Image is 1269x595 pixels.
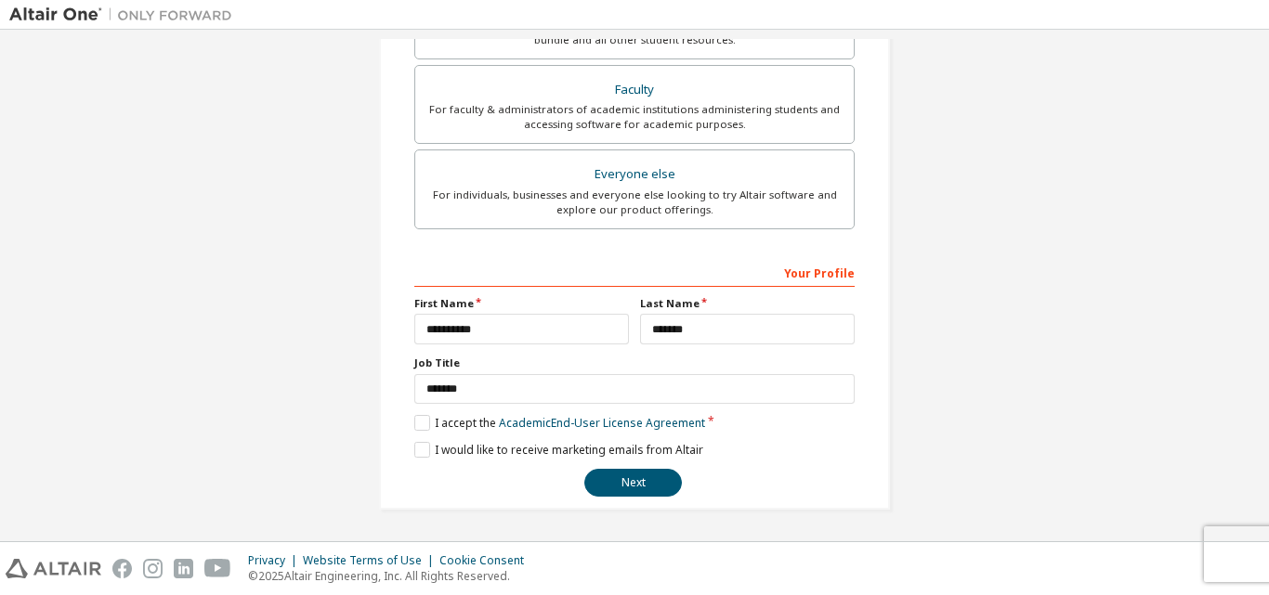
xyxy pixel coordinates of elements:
[248,568,535,584] p: © 2025 Altair Engineering, Inc. All Rights Reserved.
[640,296,855,311] label: Last Name
[143,559,163,578] img: instagram.svg
[426,162,843,188] div: Everyone else
[204,559,231,578] img: youtube.svg
[414,257,855,287] div: Your Profile
[414,415,705,431] label: I accept the
[426,188,843,217] div: For individuals, businesses and everyone else looking to try Altair software and explore our prod...
[414,442,703,458] label: I would like to receive marketing emails from Altair
[112,559,132,578] img: facebook.svg
[584,469,682,497] button: Next
[248,553,303,568] div: Privacy
[174,559,193,578] img: linkedin.svg
[499,415,705,431] a: Academic End-User License Agreement
[414,296,629,311] label: First Name
[414,356,855,370] label: Job Title
[426,102,843,132] div: For faculty & administrators of academic institutions administering students and accessing softwa...
[439,553,535,568] div: Cookie Consent
[6,559,101,578] img: altair_logo.svg
[9,6,242,24] img: Altair One
[303,553,439,568] div: Website Terms of Use
[426,77,843,103] div: Faculty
